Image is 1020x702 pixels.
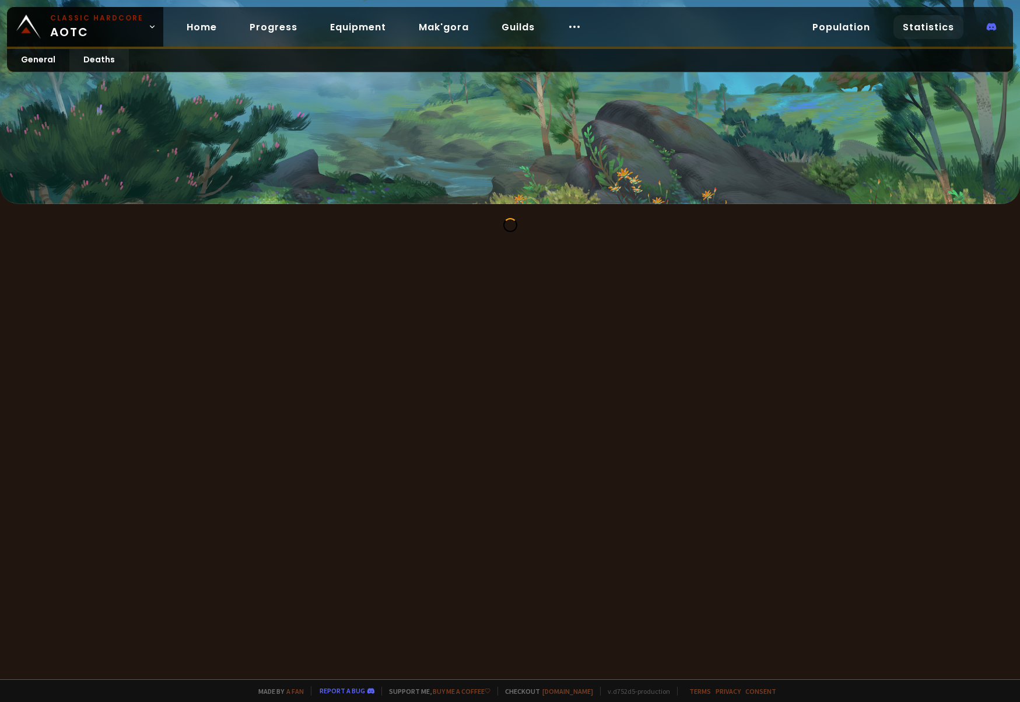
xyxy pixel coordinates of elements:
[803,15,879,39] a: Population
[50,13,143,23] small: Classic Hardcore
[492,15,544,39] a: Guilds
[286,687,304,696] a: a fan
[177,15,226,39] a: Home
[381,687,490,696] span: Support me,
[50,13,143,41] span: AOTC
[600,687,670,696] span: v. d752d5 - production
[433,687,490,696] a: Buy me a coffee
[321,15,395,39] a: Equipment
[893,15,963,39] a: Statistics
[251,687,304,696] span: Made by
[7,7,163,47] a: Classic HardcoreAOTC
[745,687,776,696] a: Consent
[69,49,129,72] a: Deaths
[240,15,307,39] a: Progress
[497,687,593,696] span: Checkout
[542,687,593,696] a: [DOMAIN_NAME]
[689,687,711,696] a: Terms
[716,687,741,696] a: Privacy
[7,49,69,72] a: General
[409,15,478,39] a: Mak'gora
[320,686,365,695] a: Report a bug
